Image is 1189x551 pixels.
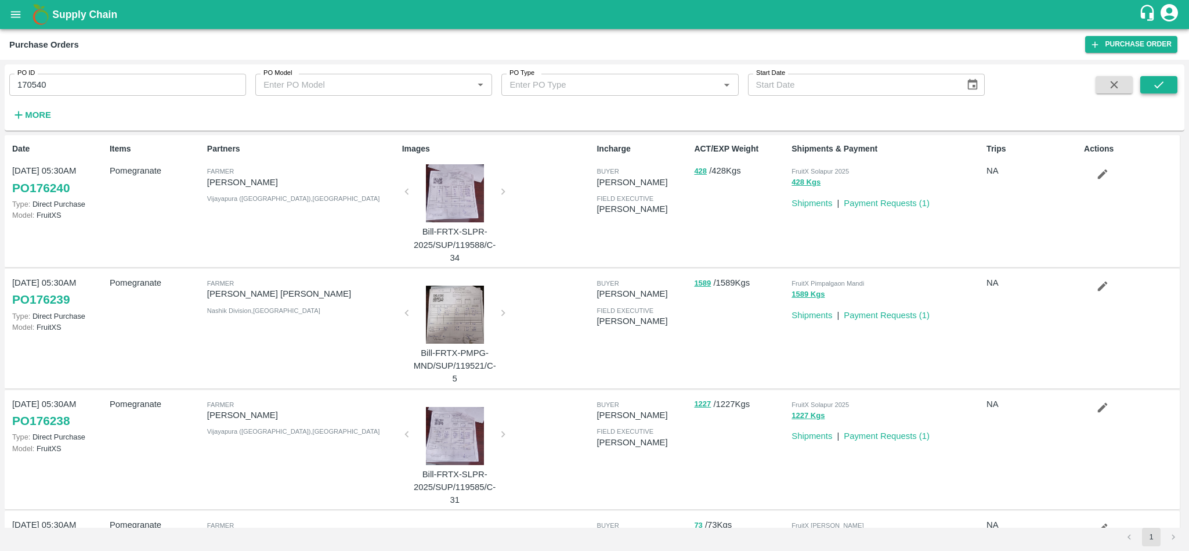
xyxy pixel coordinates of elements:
span: field executive [597,307,653,314]
span: Farmer [207,168,234,175]
img: logo [29,3,52,26]
span: Farmer [207,522,234,529]
p: FruitXS [12,322,105,333]
span: Model: [12,211,34,219]
a: Shipments [792,311,832,320]
button: Choose date [962,74,984,96]
p: [DATE] 05:30AM [12,276,105,289]
p: NA [986,398,1079,410]
p: / 1227 Kgs [694,398,787,411]
label: PO Model [263,69,292,78]
b: Supply Chain [52,9,117,20]
button: Open [473,77,488,92]
button: 1227 Kgs [792,409,825,423]
strong: More [25,110,51,120]
p: ACT/EXP Weight [694,143,787,155]
p: Pomegranate [110,276,203,289]
span: FruitX Solapur 2025 [792,168,849,175]
button: page 1 [1142,528,1161,546]
span: Farmer [207,280,234,287]
div: | [832,304,839,322]
button: More [9,105,54,125]
button: 428 [694,165,707,178]
p: [PERSON_NAME] [207,176,397,189]
span: FruitX Pimpalgaon Mandi [792,280,864,287]
button: 428 Kgs [792,176,821,189]
span: buyer [597,280,619,287]
div: customer-support [1139,4,1159,25]
button: 1589 [694,277,711,290]
p: / 73 Kgs [694,518,787,532]
div: | [832,425,839,442]
a: PO176240 [12,178,70,199]
a: Shipments [792,199,832,208]
button: 73 [694,519,702,532]
p: [PERSON_NAME] [597,287,689,300]
p: Pomegranate [110,164,203,177]
div: Purchase Orders [9,37,79,52]
p: Images [402,143,592,155]
div: | [832,192,839,210]
p: Direct Purchase [12,311,105,322]
span: Type: [12,312,30,320]
p: Actions [1084,143,1177,155]
p: [PERSON_NAME] [207,409,397,422]
input: Enter PO ID [9,74,246,96]
div: account of current user [1159,2,1180,27]
span: buyer [597,168,619,175]
p: [PERSON_NAME] [597,315,689,327]
span: field executive [597,428,653,435]
p: Partners [207,143,397,155]
input: Enter PO Type [505,77,715,92]
span: Type: [12,433,30,441]
p: FruitXS [12,443,105,454]
p: [DATE] 05:30AM [12,518,105,531]
a: Payment Requests (1) [844,311,930,320]
a: Payment Requests (1) [844,199,930,208]
span: Vijayapura ([GEOGRAPHIC_DATA]) , [GEOGRAPHIC_DATA] [207,195,380,202]
span: FruitX [PERSON_NAME] [792,522,863,529]
p: [PERSON_NAME] [597,203,689,215]
span: buyer [597,522,619,529]
p: Pomegranate [110,398,203,410]
button: 1227 [694,398,711,411]
p: [DATE] 05:30AM [12,164,105,177]
input: Start Date [748,74,957,96]
a: Payment Requests (1) [844,431,930,441]
p: Bill-FRTX-PMPG-MND/SUP/119521/C-5 [411,347,498,386]
nav: pagination navigation [1118,528,1184,546]
p: NA [986,276,1079,289]
p: [PERSON_NAME] [PERSON_NAME] [207,287,397,300]
span: FruitX Solapur 2025 [792,401,849,408]
p: [DATE] 05:30AM [12,398,105,410]
a: PO176238 [12,410,70,431]
label: PO Type [509,69,534,78]
span: Model: [12,444,34,453]
span: Farmer [207,401,234,408]
p: Pomegranate [110,518,203,531]
p: Direct Purchase [12,431,105,442]
span: field executive [597,195,653,202]
p: Date [12,143,105,155]
p: / 428 Kgs [694,164,787,178]
p: Incharge [597,143,689,155]
p: Trips [986,143,1079,155]
span: Type: [12,200,30,208]
span: Nashik Division , [GEOGRAPHIC_DATA] [207,307,320,314]
p: [PERSON_NAME] [597,176,689,189]
p: FruitXS [12,210,105,221]
button: open drawer [2,1,29,28]
p: NA [986,164,1079,177]
a: Supply Chain [52,6,1139,23]
p: Items [110,143,203,155]
p: / 1589 Kgs [694,276,787,290]
button: Open [719,77,734,92]
a: Shipments [792,431,832,441]
p: Bill-FRTX-SLPR-2025/SUP/119585/C-31 [411,468,498,507]
span: buyer [597,401,619,408]
p: Direct Purchase [12,199,105,210]
p: [PERSON_NAME] [597,409,689,422]
button: 1589 Kgs [792,288,825,301]
span: Model: [12,323,34,332]
a: PO176239 [12,289,70,310]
